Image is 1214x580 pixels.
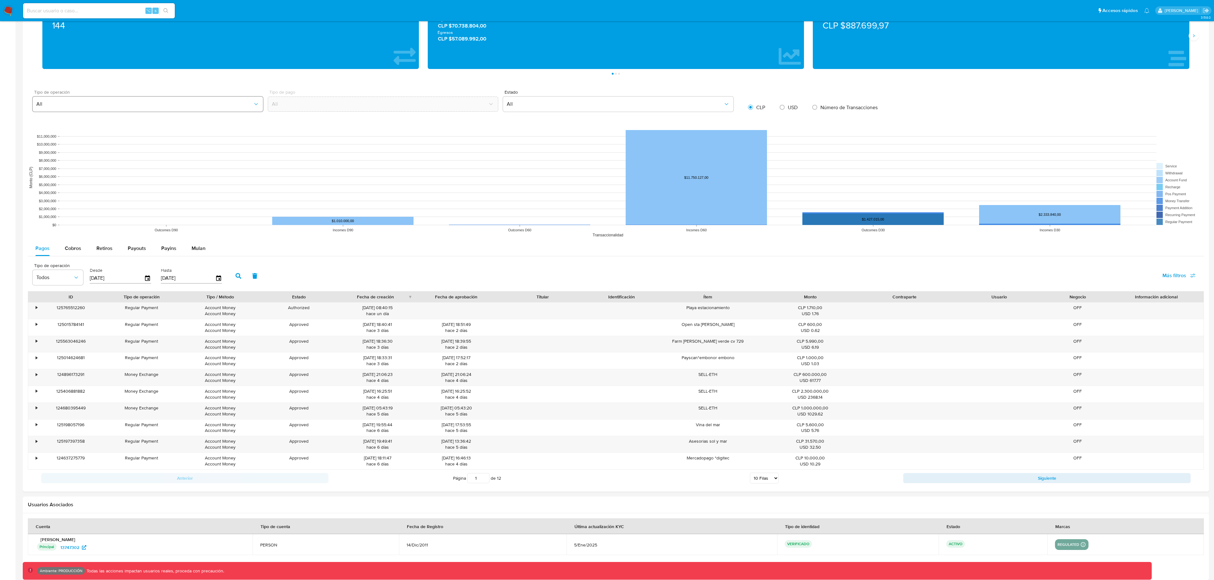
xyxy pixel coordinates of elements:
[85,568,224,574] p: Todas las acciones impactan usuarios reales, proceda con precaución.
[146,8,151,14] span: ⌥
[1203,7,1209,14] a: Salir
[40,570,83,572] p: Ambiente: PRODUCCIÓN
[1201,15,1211,20] span: 3.158.0
[23,7,175,15] input: Buscar usuario o caso...
[155,8,156,14] span: s
[1102,7,1138,14] span: Accesos rápidos
[1165,8,1200,14] p: leandrojossue.ramirez@mercadolibre.com.co
[1144,8,1150,13] a: Notificaciones
[28,502,1204,508] h2: Usuarios Asociados
[159,6,172,15] button: search-icon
